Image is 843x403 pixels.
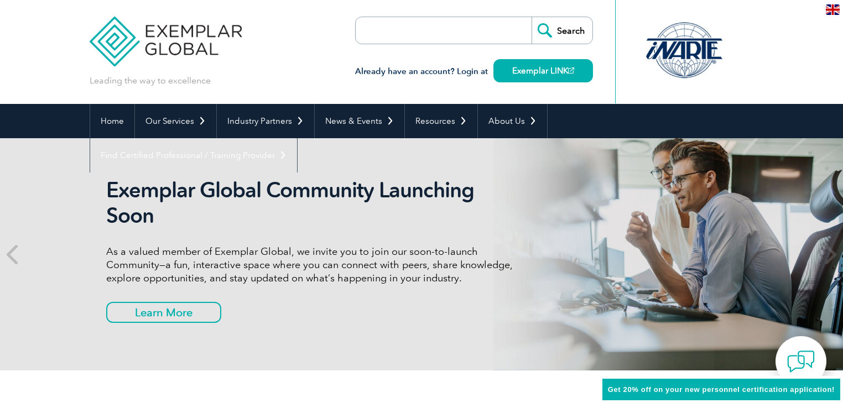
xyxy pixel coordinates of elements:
[106,245,521,285] p: As a valued member of Exemplar Global, we invite you to join our soon-to-launch Community—a fun, ...
[315,104,404,138] a: News & Events
[826,4,840,15] img: en
[90,75,211,87] p: Leading the way to excellence
[90,138,297,172] a: Find Certified Professional / Training Provider
[217,104,314,138] a: Industry Partners
[478,104,547,138] a: About Us
[90,104,134,138] a: Home
[532,17,592,44] input: Search
[608,385,835,394] span: Get 20% off on your new personnel certification application!
[106,177,521,228] h2: Exemplar Global Community Launching Soon
[106,302,221,323] a: Learn More
[355,65,593,78] h3: Already have an account? Login at
[787,348,815,375] img: contact-chat.png
[135,104,216,138] a: Our Services
[493,59,593,82] a: Exemplar LINK
[405,104,477,138] a: Resources
[568,67,574,74] img: open_square.png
